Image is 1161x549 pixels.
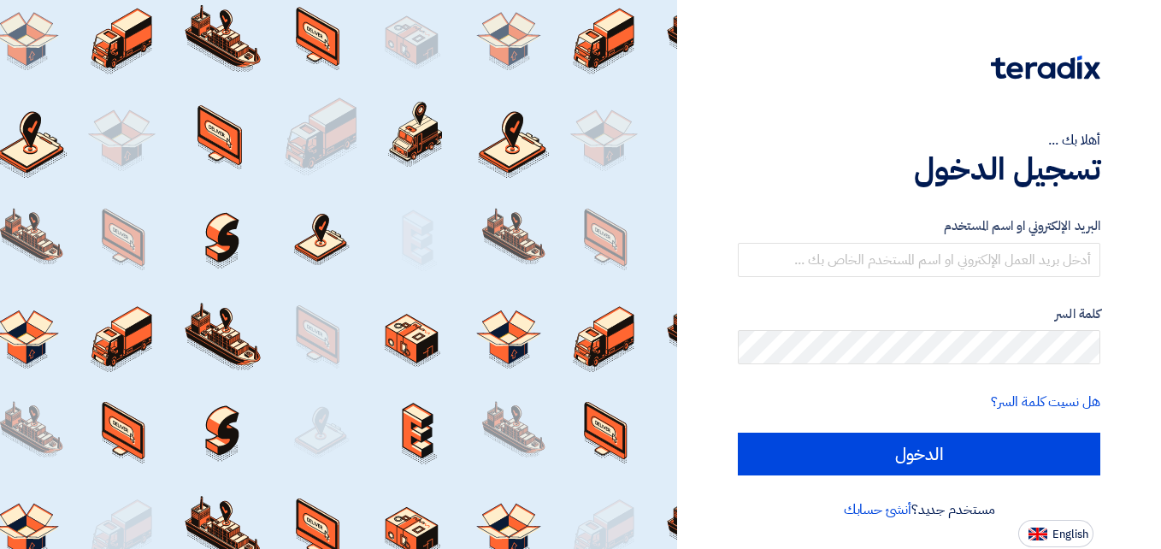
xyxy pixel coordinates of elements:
[844,499,911,520] a: أنشئ حسابك
[738,433,1100,475] input: الدخول
[1052,528,1088,540] span: English
[738,216,1100,236] label: البريد الإلكتروني او اسم المستخدم
[738,151,1100,188] h1: تسجيل الدخول
[1028,528,1047,540] img: en-US.png
[738,130,1100,151] div: أهلا بك ...
[738,243,1100,277] input: أدخل بريد العمل الإلكتروني او اسم المستخدم الخاص بك ...
[1018,520,1093,547] button: English
[738,499,1100,520] div: مستخدم جديد؟
[991,392,1100,412] a: هل نسيت كلمة السر؟
[738,304,1100,324] label: كلمة السر
[991,56,1100,80] img: Teradix logo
